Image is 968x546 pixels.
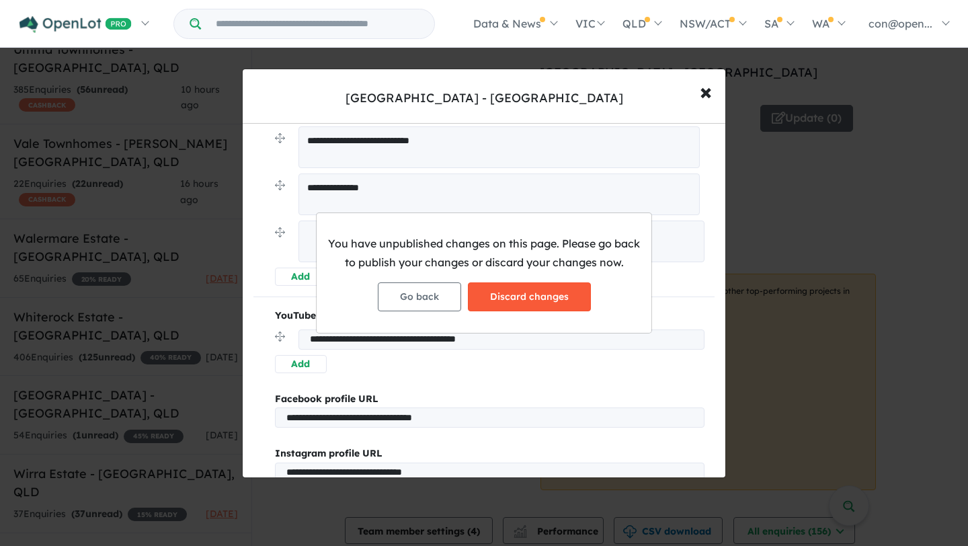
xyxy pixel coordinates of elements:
[869,17,932,30] span: con@open...
[204,9,432,38] input: Try estate name, suburb, builder or developer
[327,235,641,271] p: You have unpublished changes on this page. Please go back to publish your changes or discard your...
[468,282,591,311] button: Discard changes
[19,16,132,33] img: Openlot PRO Logo White
[378,282,461,311] button: Go back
